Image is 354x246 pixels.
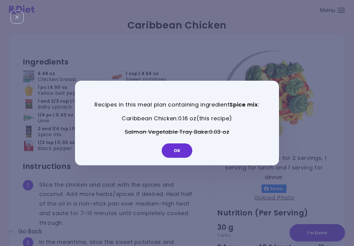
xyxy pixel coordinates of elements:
[162,143,192,158] button: OK
[229,101,258,108] strong: Spice mix
[90,114,264,123] p: Caribbean Chicken : 0.16 oz (this recipe)
[90,127,264,137] p: Salmon Vegetable Tray Bake : 0.03 oz
[10,10,24,24] div: Close
[90,100,264,109] p: Recipes in this meal plan containing ingredient :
